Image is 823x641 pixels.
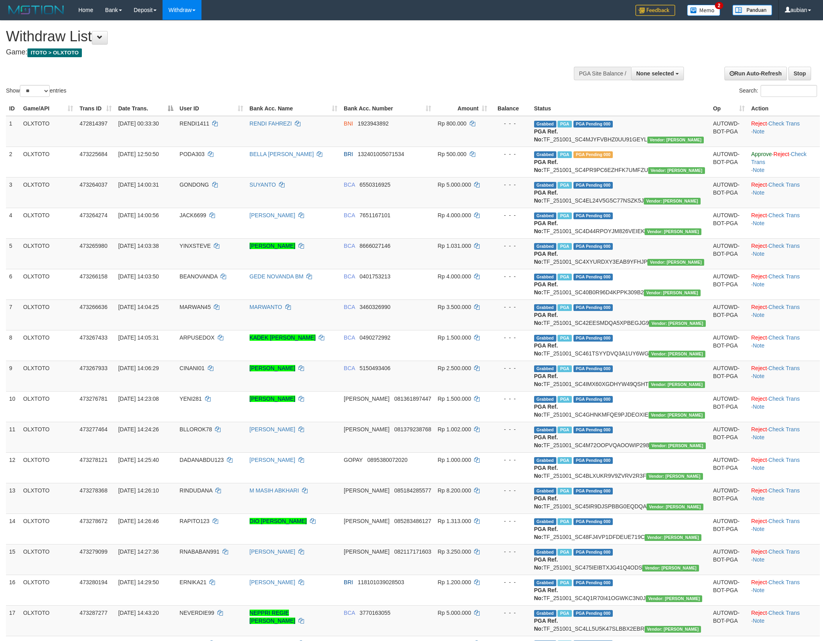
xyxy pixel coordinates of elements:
a: Check Trans [751,151,806,165]
td: OLXTOTO [20,361,76,391]
span: PGA Pending [573,182,613,189]
div: PGA Site Balance / [574,67,631,80]
td: OLXTOTO [20,452,76,483]
td: · · [748,361,820,391]
div: - - - [494,425,528,433]
span: Marked by aubandreas [558,151,571,158]
a: Check Trans [769,487,800,494]
span: Marked by aubrama [558,243,571,250]
a: Check Trans [769,548,800,555]
span: Rp 1.002.000 [438,426,471,432]
span: BNI [344,120,353,127]
a: Reject [751,243,767,249]
span: Copy 1923943892 to clipboard [358,120,389,127]
a: Run Auto-Refresh [724,67,787,80]
span: Vendor URL: https://secure4.1velocity.biz [645,228,701,235]
td: 7 [6,299,20,330]
a: Check Trans [769,212,800,218]
span: 473266158 [79,273,107,280]
td: AUTOWD-BOT-PGA [710,330,748,361]
span: Rp 800.000 [438,120,466,127]
span: Marked by aubrezazulfa [558,457,571,464]
a: Note [753,526,765,532]
span: [DATE] 14:05:31 [118,334,159,341]
td: AUTOWD-BOT-PGA [710,452,748,483]
a: BELLA [PERSON_NAME] [250,151,314,157]
td: AUTOWD-BOT-PGA [710,391,748,422]
th: Op: activate to sort column ascending [710,101,748,116]
a: GEDE NOVANDA BM [250,273,304,280]
td: OLXTOTO [20,238,76,269]
a: Reject [751,487,767,494]
span: BCA [344,365,355,371]
b: PGA Ref. No: [534,312,558,326]
td: 8 [6,330,20,361]
b: PGA Ref. No: [534,373,558,387]
h1: Withdraw List [6,29,541,44]
b: PGA Ref. No: [534,434,558,448]
span: Rp 4.000.000 [438,273,471,280]
td: 12 [6,452,20,483]
a: Note [753,373,765,379]
span: Grabbed [534,121,556,127]
a: Check Trans [769,426,800,432]
a: Note [753,465,765,471]
a: Note [753,618,765,624]
span: 473264274 [79,212,107,218]
td: 1 [6,116,20,147]
div: - - - [494,211,528,219]
a: MARWANTO [250,304,282,310]
span: YENI281 [180,396,202,402]
span: Grabbed [534,304,556,311]
td: OLXTOTO [20,422,76,452]
span: Vendor URL: https://secure4.1velocity.biz [649,320,706,327]
span: Copy 5150493406 to clipboard [360,365,391,371]
td: AUTOWD-BOT-PGA [710,116,748,147]
a: Check Trans [769,396,800,402]
span: Grabbed [534,335,556,342]
div: - - - [494,120,528,127]
td: TF_251001_SC4GHNKMFQE9PJDEOXIE [531,391,710,422]
span: BCA [344,334,355,341]
span: Vendor URL: https://secure4.1velocity.biz [649,381,705,388]
span: Marked by aubadesyah [558,121,571,127]
span: Rp 500.000 [438,151,466,157]
img: Button%20Memo.svg [687,5,720,16]
a: Reject [751,610,767,616]
td: · · [748,422,820,452]
div: - - - [494,242,528,250]
span: Vendor URL: https://secure4.1velocity.biz [647,137,704,143]
a: KADEK [PERSON_NAME] [250,334,316,341]
td: TF_251001_SC4MJYFVBHZ0UU91GEYL [531,116,710,147]
img: Feedback.jpg [635,5,675,16]
th: User ID: activate to sort column ascending [176,101,246,116]
span: Vendor URL: https://secure4.1velocity.biz [644,290,701,296]
span: [PERSON_NAME] [344,426,389,432]
select: Showentries [20,85,50,97]
span: Copy 7651167101 to clipboard [360,212,391,218]
span: PGA Pending [573,365,613,372]
a: NEPPRI REGIE [PERSON_NAME] [250,610,295,624]
a: [PERSON_NAME] [250,396,295,402]
td: OLXTOTO [20,299,76,330]
a: [PERSON_NAME] [250,579,295,585]
a: Note [753,587,765,593]
span: [DATE] 14:04:25 [118,304,159,310]
td: OLXTOTO [20,330,76,361]
a: Reject [751,181,767,188]
td: 5 [6,238,20,269]
a: Reject [751,212,767,218]
span: 473265980 [79,243,107,249]
span: Copy 8666027146 to clipboard [360,243,391,249]
span: Marked by aubrezazulfa [558,396,571,403]
td: OLXTOTO [20,269,76,299]
a: Check Trans [769,610,800,616]
a: Reject [751,548,767,555]
td: TF_251001_SC4M72OOPVQAOOWIP298 [531,422,710,452]
td: AUTOWD-BOT-PGA [710,208,748,238]
span: [DATE] 00:33:30 [118,120,159,127]
td: AUTOWD-BOT-PGA [710,422,748,452]
td: TF_251001_SC4D44RPOYJM826VEIEK [531,208,710,238]
span: Grabbed [534,396,556,403]
span: Marked by aubbillhaqiPGA [558,182,571,189]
